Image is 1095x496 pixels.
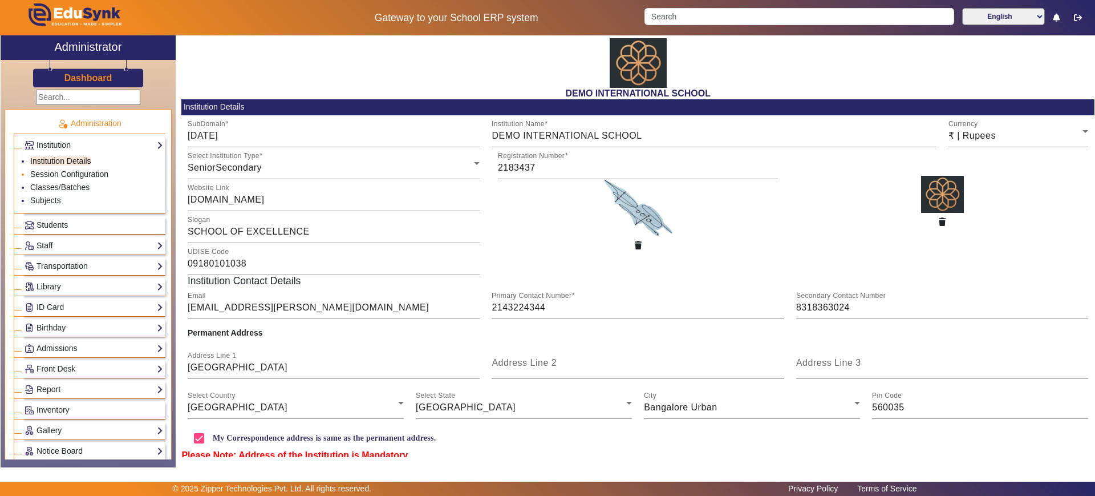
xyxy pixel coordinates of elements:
[36,405,70,414] span: Inventory
[188,392,236,399] mat-label: Select Country
[188,292,206,299] mat-label: Email
[610,38,667,88] img: abdd4561-dfa5-4bc5-9f22-bd710a8d2831
[796,361,1089,374] input: Address Line 3
[492,129,936,143] input: Institution Name
[36,220,68,229] span: Students
[188,257,480,271] input: UDISE Code
[872,401,1088,414] input: Pin Code
[25,404,163,417] a: Inventory
[188,184,229,191] mat-label: Website Link
[188,361,480,374] input: Address Line 1
[188,328,263,337] b: Permanent Address
[604,179,672,236] img: 8b3c180f-39eb-44eb-9e9f-c64d00e4827a
[948,131,996,140] span: ₹ | Rupees
[416,392,455,399] mat-label: Select State
[188,129,480,143] input: SubDomain
[948,120,978,127] mat-label: Currency
[188,301,480,314] input: Email
[181,450,1094,461] h6: Please Note: Address of the Institution is Mandatory
[30,196,61,205] a: Subjects
[25,219,163,232] a: Students
[25,221,34,229] img: Students.png
[30,156,91,166] a: Institution Details
[14,118,165,130] p: Administration
[851,481,922,496] a: Terms of Service
[64,72,113,84] a: Dashboard
[492,301,784,314] input: Primary Contact Number
[210,433,436,443] label: My Correspondence address is same as the permanent address.
[921,176,964,213] img: abdd4561-dfa5-4bc5-9f22-bd710a8d2831
[280,12,632,24] h5: Gateway to your School ERP system
[188,120,225,127] mat-label: SubDomain
[30,183,90,192] a: Classes/Batches
[644,392,656,399] mat-label: City
[498,152,565,159] mat-label: Registration Number
[782,481,843,496] a: Privacy Policy
[1,35,176,60] a: Administrator
[492,292,571,299] mat-label: Primary Contact Number
[181,99,1094,115] mat-card-header: Institution Details
[498,161,778,175] input: Registration Number
[25,406,34,414] img: Inventory.png
[796,358,861,368] mat-label: Address Line 3
[796,301,1089,314] input: Secondary Contact Number
[188,248,229,255] mat-label: UDISE Code
[188,193,480,207] input: Website Link
[644,402,717,412] span: Bangalore Urban
[492,361,784,374] input: Address Line 2
[30,170,108,179] a: Session Configuration
[492,120,545,127] mat-label: Institution Name
[188,225,480,239] input: Slogan
[796,292,886,299] mat-label: Secondary Contact Number
[188,402,287,412] span: [GEOGRAPHIC_DATA]
[188,352,236,359] mat-label: Address Line 1
[416,402,516,412] span: [GEOGRAPHIC_DATA]
[173,483,372,495] p: © 2025 Zipper Technologies Pvt. Ltd. All rights reserved.
[644,8,954,25] input: Search
[64,72,112,83] h3: Dashboard
[492,358,557,368] mat-label: Address Line 2
[188,163,262,172] span: SeniorSecondary
[181,275,1094,287] h5: Institution Contact Details
[58,119,68,129] img: Administration.png
[188,152,259,159] mat-label: Select Institution Type
[36,90,140,105] input: Search...
[55,40,122,54] h2: Administrator
[181,88,1094,99] h2: DEMO INTERNATIONAL SCHOOL
[872,392,902,399] mat-label: Pin Code
[188,216,210,223] mat-label: Slogan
